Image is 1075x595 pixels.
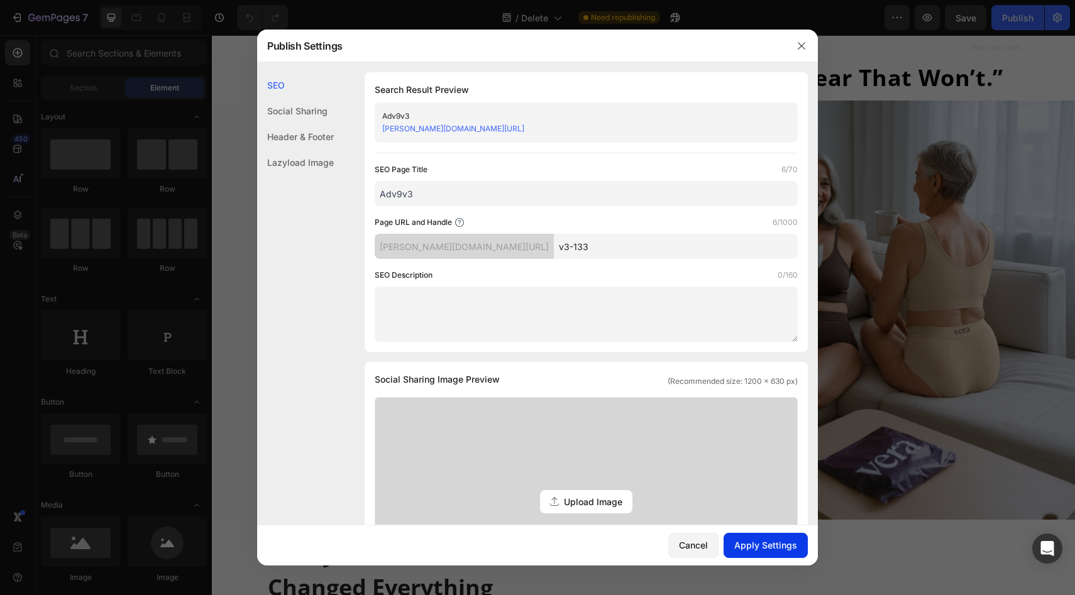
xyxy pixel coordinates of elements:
[72,27,791,58] strong: “Pads Failed You for Years, Here’s the Underwear That Won’t.”
[375,82,798,97] h1: Search Result Preview
[668,376,798,387] span: (Recommended size: 1200 x 630 px)
[382,110,769,123] div: Adv9v3
[375,372,500,387] span: Social Sharing Image Preview
[257,30,785,62] div: Publish Settings
[257,98,334,124] div: Social Sharing
[778,269,798,281] label: 0/160
[773,216,798,229] label: 6/1000
[382,124,524,133] a: [PERSON_NAME][DOMAIN_NAME][URL]
[375,216,452,229] label: Page URL and Handle
[375,181,798,206] input: Title
[52,169,268,180] strong: Real Protection. Real Comfort. No Compromises.
[375,234,554,259] div: [PERSON_NAME][DOMAIN_NAME][URL]
[554,234,798,259] input: Handle
[564,495,622,508] span: Upload Image
[375,522,797,533] span: Supported file: .jpg, .jpeg, .png, .gif, .webp
[52,192,350,287] strong: Freedom Worn Every Day
[257,72,334,98] div: SEO
[56,503,324,567] strong: 7 Ways [PERSON_NAME] Changed Everything
[113,332,214,342] strong: 10,000+ Happy Customers
[51,354,226,383] a: Shop Now
[724,533,808,558] button: Apply Settings
[111,362,167,375] div: Shop Now
[375,269,433,281] label: SEO Description
[52,299,417,325] p: Say goodbye to bulky pads and embarrassing leaks. [PERSON_NAME]’s 4-layer technology keeps you dr...
[375,163,427,176] label: SEO Page Title
[734,538,797,552] div: Apply Settings
[1032,533,1062,564] div: Open Intercom Messenger
[257,150,334,175] div: Lazyload Image
[444,65,863,484] img: gempages_578454126820590203-79537a42-8b0d-4f06-9a1b-8b14e5a247c0.png
[679,538,708,552] div: Cancel
[257,124,334,150] div: Header & Footer
[781,163,798,176] label: 6/70
[668,533,719,558] button: Cancel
